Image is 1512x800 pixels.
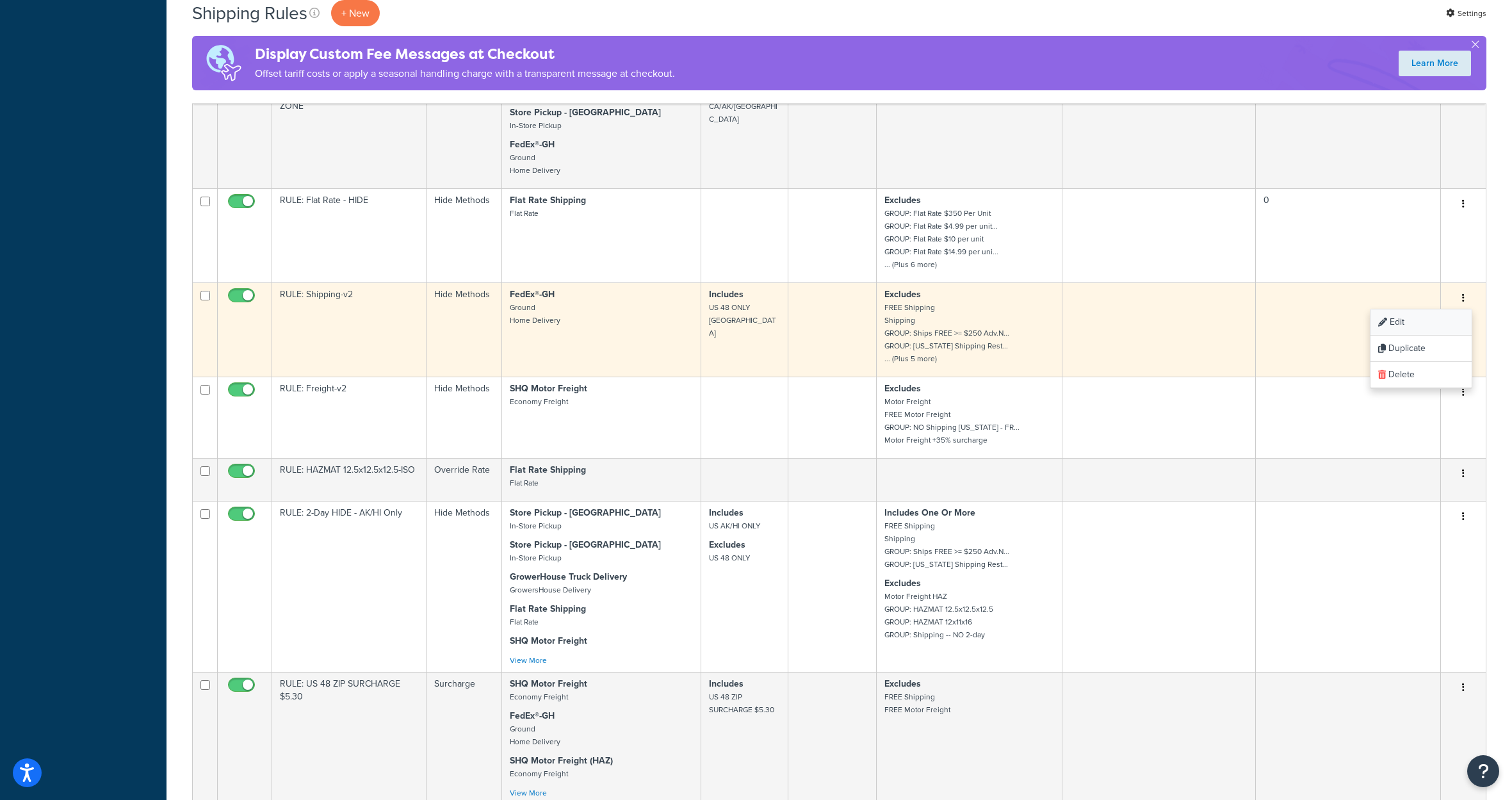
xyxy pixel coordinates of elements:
[884,520,1009,570] small: FREE Shipping Shipping GROUP: Ships FREE >= $250 Adv.N... GROUP: [US_STATE] Shipping Rest...
[510,754,613,767] strong: SHQ Motor Freight (HAZ)
[884,677,921,690] strong: Excludes
[709,691,774,715] small: US 48 ZIP SURCHARGE $5.30
[427,377,502,458] td: Hide Methods
[510,138,555,151] strong: FedEx®-GH
[510,584,591,596] small: GrowersHouse Delivery
[427,458,502,501] td: Override Rate
[510,634,587,648] strong: SHQ Motor Freight
[709,552,750,564] small: US 48 ONLY
[427,282,502,377] td: Hide Methods
[884,576,921,590] strong: Excludes
[510,602,586,616] strong: Flat Rate Shipping
[884,382,921,395] strong: Excludes
[709,288,744,301] strong: Includes
[192,36,255,90] img: duties-banner-06bc72dcb5fe05cb3f9472aba00be2ae8eb53ab6f0d8bb03d382ba314ac3c341.png
[510,506,661,519] strong: Store Pickup - [GEOGRAPHIC_DATA]
[709,520,760,532] small: US AK/HI ONLY
[510,302,560,326] small: Ground Home Delivery
[884,506,975,519] strong: Includes One Or More
[884,302,1009,364] small: FREE Shipping Shipping GROUP: Ships FREE >= $250 Adv.N... GROUP: [US_STATE] Shipping Rest... ... ...
[510,768,568,780] small: Economy Freight
[884,691,950,715] small: FREE Shipping FREE Motor Freight
[510,616,539,628] small: Flat Rate
[709,302,776,339] small: US 48 ONLY [GEOGRAPHIC_DATA]
[510,382,587,395] strong: SHQ Motor Freight
[709,506,744,519] strong: Includes
[1256,188,1441,282] td: 0
[510,477,539,489] small: Flat Rate
[510,691,568,703] small: Economy Freight
[1446,4,1486,22] a: Settings
[510,193,586,207] strong: Flat Rate Shipping
[255,65,675,83] p: Offset tariff costs or apply a seasonal handling charge with a transparent message at checkout.
[510,677,587,690] strong: SHQ Motor Freight
[272,501,427,672] td: RULE: 2-Day HIDE - AK/HI Only
[510,538,661,551] strong: Store Pickup - [GEOGRAPHIC_DATA]
[510,552,562,564] small: In-Store Pickup
[884,208,998,270] small: GROUP: Flat Rate $350 Per Unit GROUP: Flat Rate $4.99 per unit... GROUP: Flat Rate $10 per unit G...
[884,396,1020,446] small: Motor Freight FREE Motor Freight GROUP: NO Shipping [US_STATE] - FR... Motor Freight +35% surcharge
[427,501,502,672] td: Hide Methods
[255,44,675,65] h4: Display Custom Fee Messages at Checkout
[510,723,560,747] small: Ground Home Delivery
[510,288,555,301] strong: FedEx®-GH
[427,69,502,188] td: Hide Methods
[1399,51,1471,76] a: Learn More
[510,520,562,532] small: In-Store Pickup
[510,709,555,722] strong: FedEx®-GH
[272,188,427,282] td: RULE: Flat Rate - HIDE
[1467,755,1499,787] button: Open Resource Center
[884,193,921,207] strong: Excludes
[510,120,562,131] small: In-Store Pickup
[1370,309,1472,336] a: Edit
[272,377,427,458] td: RULE: Freight-v2
[510,570,627,584] strong: GrowerHouse Truck Delivery
[272,282,427,377] td: RULE: Shipping-v2
[510,396,568,407] small: Economy Freight
[510,787,547,799] a: View More
[709,538,745,551] strong: Excludes
[884,591,993,641] small: Motor Freight HAZ GROUP: HAZMAT 12.5x12.5x12.5 GROUP: HAZMAT 12x11x16 GROUP: Shipping -- NO 2-day
[510,106,661,119] strong: Store Pickup - [GEOGRAPHIC_DATA]
[510,152,560,176] small: Ground Home Delivery
[510,463,586,477] strong: Flat Rate Shipping
[272,69,427,188] td: RULE: FREE Shipping (excluding [GEOGRAPHIC_DATA]/HI/AK) - ZONE
[510,208,539,219] small: Flat Rate
[1370,336,1472,362] a: Duplicate
[510,655,547,666] a: View More
[192,1,307,26] h1: Shipping Rules
[884,288,921,301] strong: Excludes
[709,677,744,690] strong: Includes
[709,88,777,125] small: US CA/AK/[GEOGRAPHIC_DATA]
[272,458,427,501] td: RULE: HAZMAT 12.5x12.5x12.5-ISO
[427,188,502,282] td: Hide Methods
[1370,362,1472,388] a: Delete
